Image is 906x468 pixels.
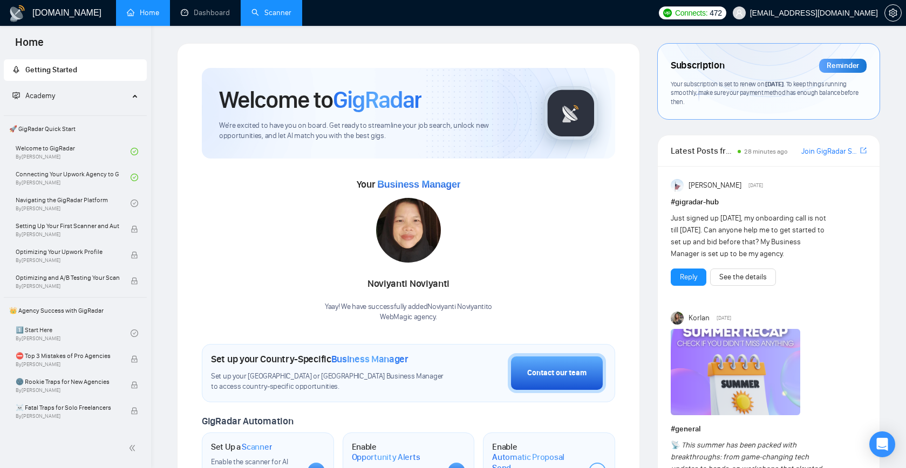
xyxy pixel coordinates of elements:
[131,277,138,285] span: lock
[251,8,291,17] a: searchScanner
[719,271,767,283] a: See the details
[5,118,146,140] span: 🚀 GigRadar Quick Start
[16,140,131,163] a: Welcome to GigRadarBy[PERSON_NAME]
[860,146,867,155] span: export
[671,144,734,157] span: Latest Posts from the GigRadar Community
[671,212,827,260] div: Just signed up [DATE], my onboarding call is not till [DATE]. Can anyone help me to get started t...
[6,35,52,57] span: Home
[819,59,867,73] div: Reminder
[717,313,731,323] span: [DATE]
[885,9,901,17] span: setting
[16,246,119,257] span: Optimizing Your Upwork Profile
[357,178,461,190] span: Your
[181,8,230,17] a: dashboardDashboard
[16,257,119,264] span: By [PERSON_NAME]
[331,353,408,365] span: Business Manager
[860,146,867,156] a: export
[16,321,131,345] a: 1️⃣ Start HereBy[PERSON_NAME]
[128,443,139,453] span: double-left
[219,121,527,141] span: We're excited to have you on board. Get ready to streamline your job search, unlock new opportuni...
[663,9,672,17] img: upwork-logo.png
[376,198,441,263] img: 1700835522379-IMG-20231107-WA0007.jpg
[508,353,606,393] button: Contact our team
[131,148,138,155] span: check-circle
[16,272,119,283] span: Optimizing and A/B Testing Your Scanner for Better Results
[671,423,867,435] h1: # general
[131,329,138,337] span: check-circle
[325,302,492,322] div: Yaay! We have successfully added Noviyanti Noviyanti to
[333,85,421,114] span: GigRadar
[12,66,20,73] span: rocket
[671,179,684,192] img: Anisuzzaman Khan
[16,350,119,361] span: ⛔ Top 3 Mistakes of Pro Agencies
[202,415,293,427] span: GigRadar Automation
[4,59,147,81] li: Getting Started
[9,5,26,22] img: logo
[131,355,138,363] span: lock
[671,441,680,450] span: 📡
[884,9,902,17] a: setting
[211,353,408,365] h1: Set up your Country-Specific
[16,283,119,290] span: By [PERSON_NAME]
[16,191,131,215] a: Navigating the GigRadar PlatformBy[PERSON_NAME]
[352,452,420,463] span: Opportunity Alerts
[16,361,119,368] span: By [PERSON_NAME]
[671,269,706,286] button: Reply
[12,91,55,100] span: Academy
[25,65,77,74] span: Getting Started
[131,251,138,259] span: lock
[801,146,858,157] a: Join GigRadar Slack Community
[16,376,119,387] span: 🌚 Rookie Traps for New Agencies
[710,7,721,19] span: 472
[884,4,902,22] button: setting
[16,402,119,413] span: ☠️ Fatal Traps for Solo Freelancers
[671,196,867,208] h1: # gigradar-hub
[127,8,159,17] a: homeHome
[16,221,119,231] span: Setting Up Your First Scanner and Auto-Bidder
[242,442,272,452] span: Scanner
[16,413,119,419] span: By [PERSON_NAME]
[689,312,710,324] span: Korlan
[544,86,598,140] img: gigradar-logo.png
[671,312,684,325] img: Korlan
[131,199,138,207] span: check-circle
[325,312,492,322] p: WebMagic agency .
[325,275,492,293] div: Noviyanti Noviyanti
[671,329,800,415] img: F09CV3P1UE7-Summer%20recap.png
[710,269,776,286] button: See the details
[680,271,697,283] a: Reply
[869,431,895,457] div: Open Intercom Messenger
[12,92,20,99] span: fund-projection-screen
[744,148,788,155] span: 28 minutes ago
[25,91,55,100] span: Academy
[131,225,138,233] span: lock
[689,180,741,191] span: [PERSON_NAME]
[219,85,421,114] h1: Welcome to
[211,371,448,392] span: Set up your [GEOGRAPHIC_DATA] or [GEOGRAPHIC_DATA] Business Manager to access country-specific op...
[748,181,763,190] span: [DATE]
[131,407,138,415] span: lock
[16,387,119,394] span: By [PERSON_NAME]
[735,9,743,17] span: user
[765,80,784,88] span: [DATE]
[16,428,119,439] span: ❌ How to get banned on Upwork
[131,381,138,389] span: lock
[527,367,587,379] div: Contact our team
[5,300,146,321] span: 👑 Agency Success with GigRadar
[675,7,707,19] span: Connects:
[377,179,460,190] span: Business Manager
[671,57,724,75] span: Subscription
[671,80,859,106] span: Your subscription is set to renew on . To keep things running smoothly, make sure your payment me...
[16,231,119,238] span: By [PERSON_NAME]
[131,174,138,181] span: check-circle
[16,166,131,189] a: Connecting Your Upwork Agency to GigRadarBy[PERSON_NAME]
[211,442,272,452] h1: Set Up a
[352,442,440,463] h1: Enable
